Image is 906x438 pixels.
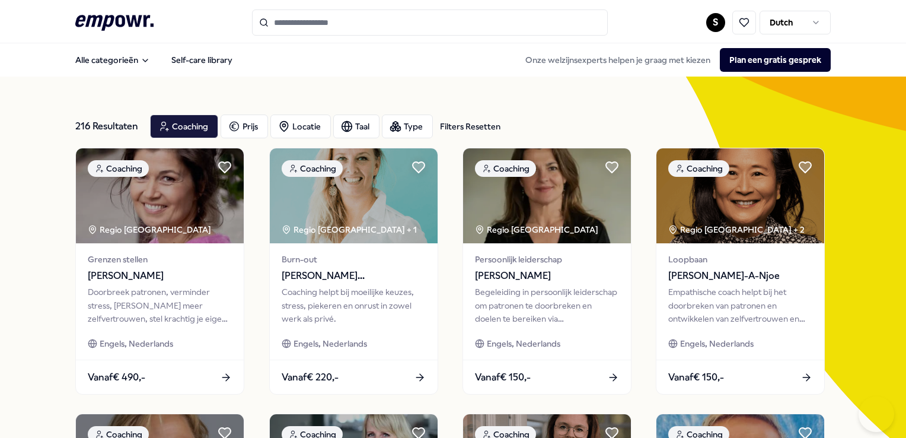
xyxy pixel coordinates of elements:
[668,160,729,177] div: Coaching
[668,253,812,266] span: Loopbaan
[680,337,754,350] span: Engels, Nederlands
[282,285,426,325] div: Coaching helpt bij moeilijke keuzes, stress, piekeren en onrust in zowel werk als privé.
[668,223,805,236] div: Regio [GEOGRAPHIC_DATA] + 2
[475,160,536,177] div: Coaching
[475,268,619,284] span: [PERSON_NAME]
[668,268,812,284] span: [PERSON_NAME]-A-Njoe
[720,48,831,72] button: Plan een gratis gesprek
[859,396,894,432] iframe: Help Scout Beacon - Open
[475,370,531,385] span: Vanaf € 150,-
[252,9,608,36] input: Search for products, categories or subcategories
[487,337,560,350] span: Engels, Nederlands
[76,148,244,243] img: package image
[294,337,367,350] span: Engels, Nederlands
[475,253,619,266] span: Persoonlijk leiderschap
[333,115,379,138] button: Taal
[88,285,232,325] div: Doorbreek patronen, verminder stress, [PERSON_NAME] meer zelfvertrouwen, stel krachtig je eigen g...
[656,148,824,243] img: package image
[75,148,244,395] a: package imageCoachingRegio [GEOGRAPHIC_DATA] Grenzen stellen[PERSON_NAME]Doorbreek patronen, verm...
[706,13,725,32] button: S
[462,148,631,395] a: package imageCoachingRegio [GEOGRAPHIC_DATA] Persoonlijk leiderschap[PERSON_NAME]Begeleiding in p...
[270,148,438,243] img: package image
[463,148,631,243] img: package image
[66,48,242,72] nav: Main
[440,120,500,133] div: Filters Resetten
[668,285,812,325] div: Empathische coach helpt bij het doorbreken van patronen en ontwikkelen van zelfvertrouwen en inne...
[656,148,825,395] a: package imageCoachingRegio [GEOGRAPHIC_DATA] + 2Loopbaan[PERSON_NAME]-A-NjoeEmpathische coach hel...
[221,115,268,138] button: Prijs
[282,268,426,284] span: [PERSON_NAME][GEOGRAPHIC_DATA]
[150,115,218,138] button: Coaching
[475,223,600,236] div: Regio [GEOGRAPHIC_DATA]
[270,115,331,138] button: Locatie
[475,285,619,325] div: Begeleiding in persoonlijk leiderschap om patronen te doorbreken en doelen te bereiken via bewust...
[75,115,141,138] div: 216 Resultaten
[88,370,145,385] span: Vanaf € 490,-
[88,268,232,284] span: [PERSON_NAME]
[66,48,159,72] button: Alle categorieën
[162,48,242,72] a: Self-care library
[88,253,232,266] span: Grenzen stellen
[269,148,438,395] a: package imageCoachingRegio [GEOGRAPHIC_DATA] + 1Burn-out[PERSON_NAME][GEOGRAPHIC_DATA]Coaching he...
[282,253,426,266] span: Burn-out
[282,160,343,177] div: Coaching
[88,223,213,236] div: Regio [GEOGRAPHIC_DATA]
[88,160,149,177] div: Coaching
[282,370,339,385] span: Vanaf € 220,-
[668,370,724,385] span: Vanaf € 150,-
[282,223,417,236] div: Regio [GEOGRAPHIC_DATA] + 1
[382,115,433,138] button: Type
[100,337,173,350] span: Engels, Nederlands
[516,48,831,72] div: Onze welzijnsexperts helpen je graag met kiezen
